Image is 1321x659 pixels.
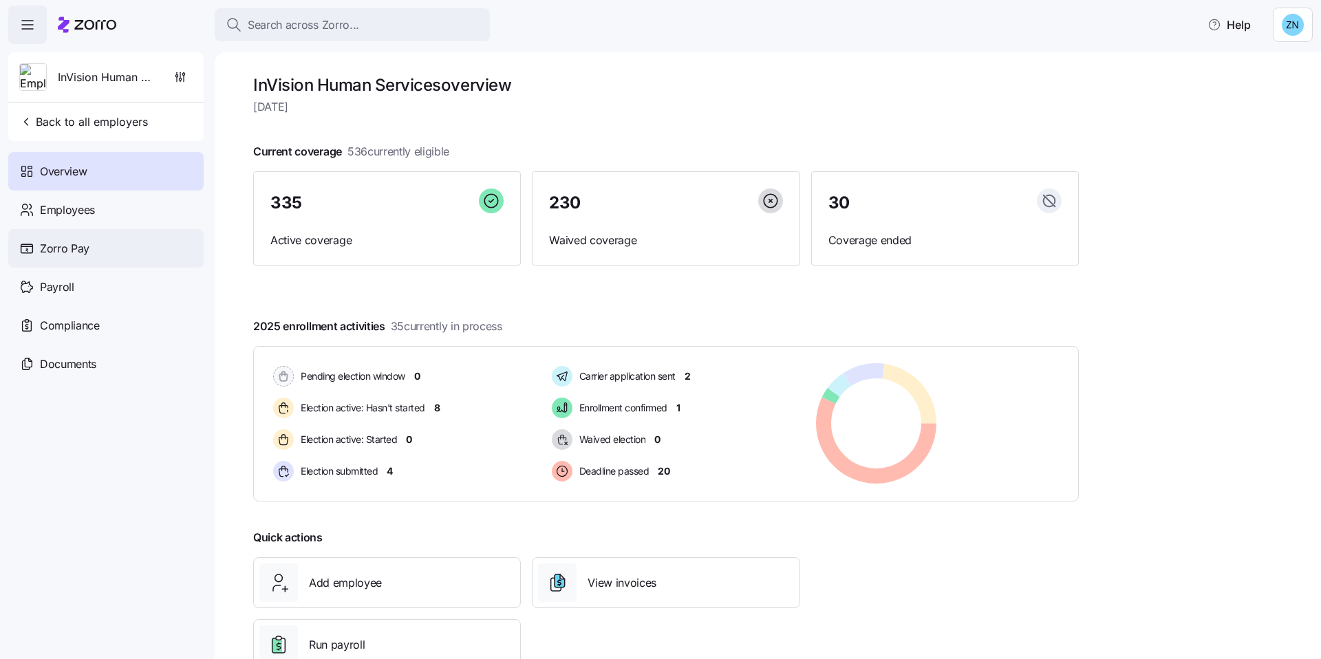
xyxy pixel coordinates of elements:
span: 0 [414,369,420,383]
span: Overview [40,163,87,180]
span: Carrier application sent [575,369,676,383]
span: Current coverage [253,143,449,160]
a: Compliance [8,306,204,345]
span: 2 [685,369,691,383]
a: Zorro Pay [8,229,204,268]
span: 20 [658,464,669,478]
span: 0 [406,433,412,446]
span: 30 [828,195,850,211]
span: InVision Human Services [58,69,157,86]
span: [DATE] [253,98,1079,116]
h1: InVision Human Services overview [253,74,1079,96]
span: Employees [40,202,95,219]
span: Pending election window [297,369,405,383]
span: Documents [40,356,96,373]
span: 335 [270,195,302,211]
span: Add employee [309,574,382,592]
span: Coverage ended [828,232,1062,249]
button: Back to all employers [14,108,153,136]
span: Search across Zorro... [248,17,359,34]
span: Waived coverage [549,232,782,249]
span: 536 currently eligible [347,143,449,160]
span: Election active: Started [297,433,397,446]
button: Search across Zorro... [215,8,490,41]
span: View invoices [588,574,656,592]
span: Deadline passed [575,464,649,478]
span: 8 [434,401,440,415]
span: Waived election [575,433,646,446]
span: Election submitted [297,464,378,478]
span: Active coverage [270,232,504,249]
img: 5c518db9dac3a343d5b258230af867d6 [1282,14,1304,36]
span: 35 currently in process [391,318,502,335]
span: Compliance [40,317,100,334]
span: Back to all employers [19,114,148,130]
span: Payroll [40,279,74,296]
span: Quick actions [253,529,323,546]
button: Help [1196,11,1262,39]
span: 2025 enrollment activities [253,318,502,335]
span: 230 [549,195,581,211]
img: Employer logo [20,64,46,91]
span: Run payroll [309,636,365,653]
span: 1 [676,401,680,415]
a: Overview [8,152,204,191]
a: Documents [8,345,204,383]
span: Zorro Pay [40,240,89,257]
a: Payroll [8,268,204,306]
span: Election active: Hasn't started [297,401,425,415]
span: Enrollment confirmed [575,401,667,415]
a: Employees [8,191,204,229]
span: Help [1207,17,1251,33]
span: 0 [654,433,660,446]
span: 4 [387,464,393,478]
